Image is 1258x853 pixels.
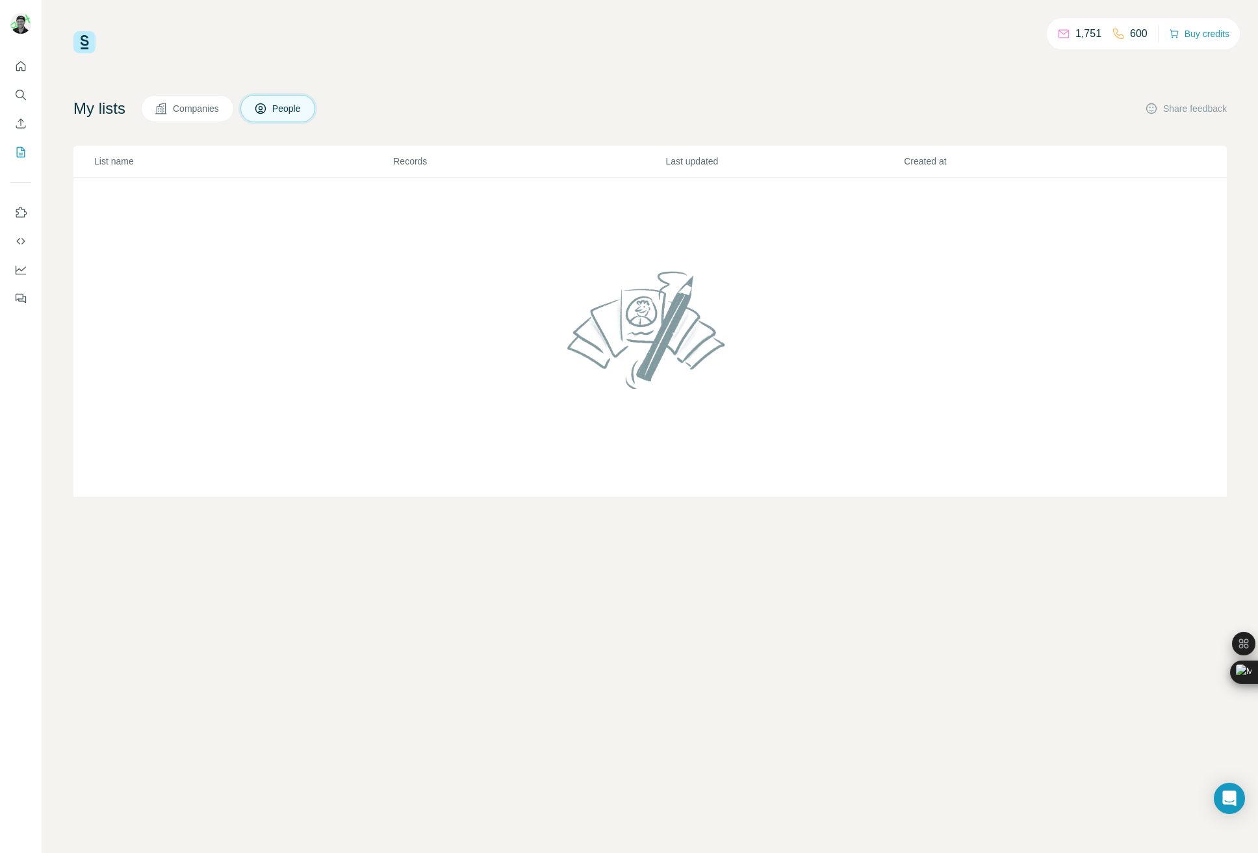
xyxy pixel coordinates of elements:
button: Search [10,83,31,107]
button: Use Surfe API [10,230,31,253]
button: Dashboard [10,258,31,282]
p: Last updated [665,155,903,168]
button: Share feedback [1145,102,1227,115]
span: People [272,102,302,115]
div: Open Intercom Messenger [1214,783,1245,814]
p: 600 [1130,26,1148,42]
button: Quick start [10,55,31,78]
button: My lists [10,140,31,164]
button: Enrich CSV [10,112,31,135]
button: Feedback [10,287,31,310]
p: Created at [904,155,1141,168]
img: Avatar [10,13,31,34]
h4: My lists [73,98,125,119]
p: List name [94,155,392,168]
span: Companies [173,102,220,115]
img: Surfe Logo [73,31,96,53]
button: Use Surfe on LinkedIn [10,201,31,224]
img: No lists found [562,260,739,399]
p: 1,751 [1075,26,1101,42]
button: Buy credits [1169,25,1229,43]
p: Records [393,155,664,168]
